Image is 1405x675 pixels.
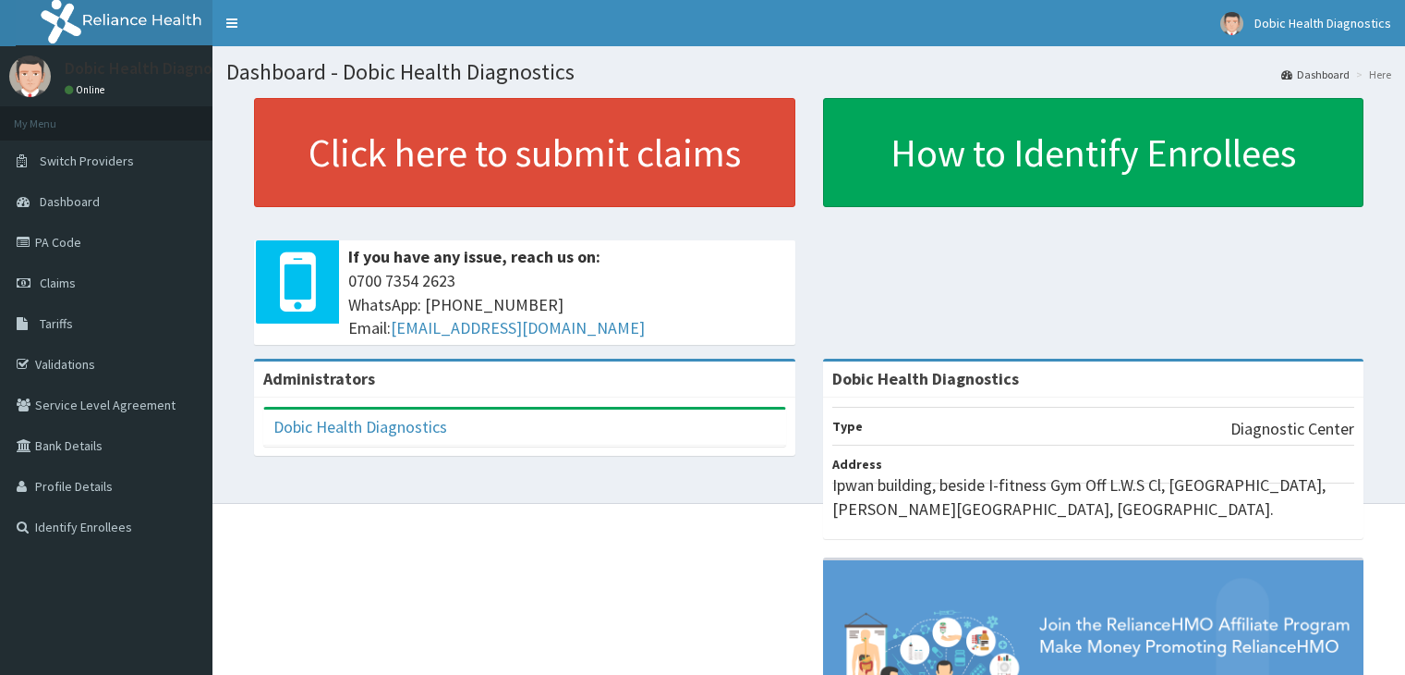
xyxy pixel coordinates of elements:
[391,317,645,338] a: [EMAIL_ADDRESS][DOMAIN_NAME]
[1230,417,1354,441] p: Diagnostic Center
[263,368,375,389] b: Administrators
[40,315,73,332] span: Tariffs
[1254,15,1391,31] span: Dobic Health Diagnostics
[40,193,100,210] span: Dashboard
[832,418,863,435] b: Type
[348,246,600,267] b: If you have any issue, reach us on:
[226,60,1391,84] h1: Dashboard - Dobic Health Diagnostics
[40,275,76,291] span: Claims
[832,473,1355,521] p: Ipwan building, beside I-fitness Gym Off L.W.S Cl, [GEOGRAPHIC_DATA], [PERSON_NAME][GEOGRAPHIC_DA...
[1351,67,1391,82] li: Here
[832,456,882,472] b: Address
[273,416,447,437] a: Dobic Health Diagnostics
[823,98,1364,207] a: How to Identify Enrollees
[348,269,786,340] span: 0700 7354 2623 WhatsApp: [PHONE_NUMBER] Email:
[9,55,51,97] img: User Image
[1220,12,1243,35] img: User Image
[832,368,1019,389] strong: Dobic Health Diagnostics
[65,60,247,77] p: Dobic Health Diagnostics
[65,83,109,96] a: Online
[1281,67,1350,82] a: Dashboard
[40,153,134,169] span: Switch Providers
[254,98,795,207] a: Click here to submit claims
